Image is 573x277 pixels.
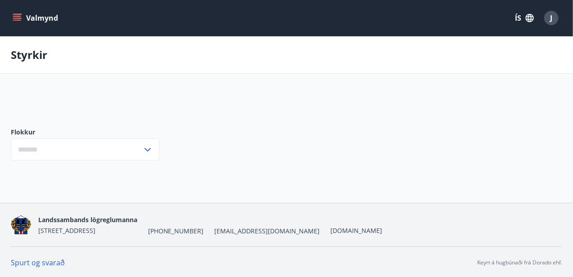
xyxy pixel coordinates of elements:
button: ÍS [510,10,539,26]
label: Flokkur [11,128,159,137]
img: 1cqKbADZNYZ4wXUG0EC2JmCwhQh0Y6EN22Kw4FTY.png [11,215,31,235]
span: J [550,13,553,23]
span: [STREET_ADDRESS] [38,226,95,235]
p: Styrkir [11,47,47,63]
a: Spurt og svarað [11,258,65,268]
span: [EMAIL_ADDRESS][DOMAIN_NAME] [215,227,320,236]
button: J [541,7,562,29]
span: Landssambands lögreglumanna [38,215,137,224]
a: [DOMAIN_NAME] [331,226,383,235]
button: menu [11,10,62,26]
span: [PHONE_NUMBER] [148,227,204,236]
p: Keyrt á hugbúnaði frá Dorado ehf. [477,259,562,267]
